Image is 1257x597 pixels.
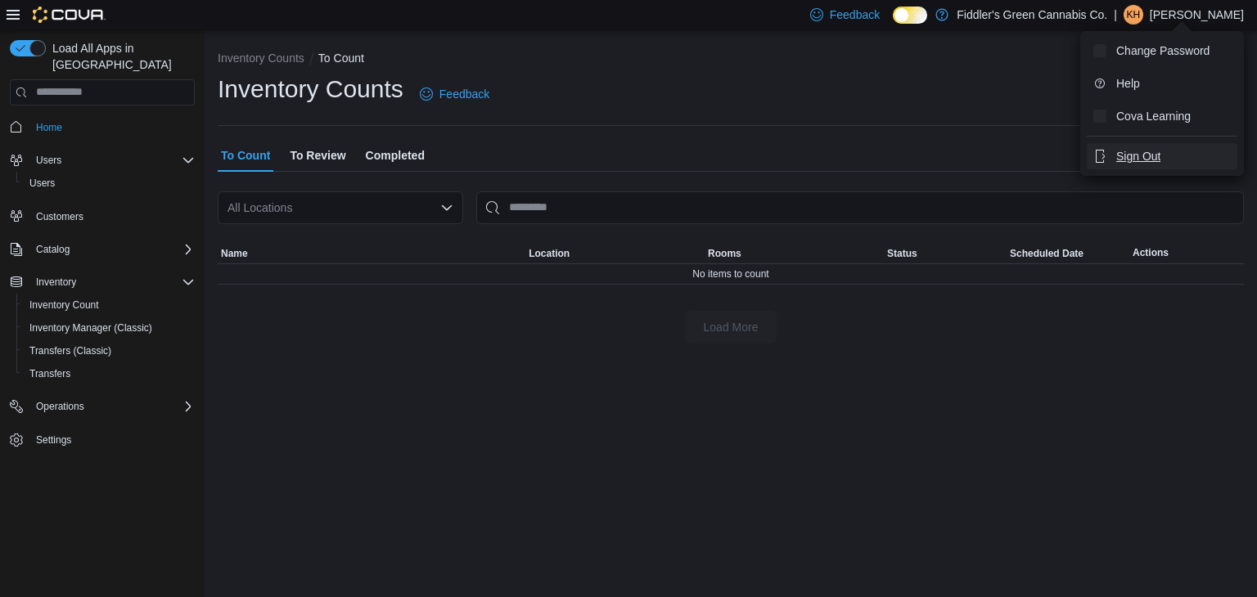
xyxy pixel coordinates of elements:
[36,121,62,134] span: Home
[29,150,195,170] span: Users
[23,341,118,361] a: Transfers (Classic)
[29,240,76,259] button: Catalog
[887,247,917,260] span: Status
[1087,103,1237,129] button: Cova Learning
[23,295,106,315] a: Inventory Count
[704,319,759,335] span: Load More
[3,271,201,294] button: Inventory
[29,272,195,292] span: Inventory
[1114,5,1117,25] p: |
[29,240,195,259] span: Catalog
[830,7,880,23] span: Feedback
[957,5,1107,25] p: Fiddler's Green Cannabis Co.
[23,318,159,338] a: Inventory Manager (Classic)
[23,173,195,193] span: Users
[36,433,71,447] span: Settings
[1116,43,1210,59] span: Change Password
[476,191,1244,224] input: This is a search bar. After typing your query, hit enter to filter the results lower in the page.
[36,276,76,289] span: Inventory
[439,86,489,102] span: Feedback
[218,50,1244,70] nav: An example of EuiBreadcrumbs
[29,206,195,227] span: Customers
[1087,70,1237,97] button: Help
[33,7,106,23] img: Cova
[29,397,195,416] span: Operations
[23,173,61,193] a: Users
[1087,143,1237,169] button: Sign Out
[36,154,61,167] span: Users
[1127,5,1141,25] span: KH
[29,367,70,380] span: Transfers
[366,139,425,172] span: Completed
[1150,5,1244,25] p: [PERSON_NAME]
[893,7,927,24] input: Dark Mode
[3,238,201,261] button: Catalog
[1116,75,1140,92] span: Help
[1007,244,1129,263] button: Scheduled Date
[36,400,84,413] span: Operations
[29,177,55,190] span: Users
[221,139,270,172] span: To Count
[23,364,77,384] a: Transfers
[36,243,70,256] span: Catalog
[218,73,403,105] h1: Inventory Counts
[440,201,453,214] button: Open list of options
[29,429,195,450] span: Settings
[46,40,195,73] span: Load All Apps in [GEOGRAPHIC_DATA]
[29,344,111,357] span: Transfers (Classic)
[3,149,201,172] button: Users
[3,115,201,139] button: Home
[705,244,884,263] button: Rooms
[16,362,201,385] button: Transfers
[29,272,83,292] button: Inventory
[218,52,304,65] button: Inventory Counts
[29,207,90,227] a: Customers
[29,430,78,450] a: Settings
[1124,5,1143,25] div: Kimberly Higenell
[1116,148,1160,164] span: Sign Out
[29,118,69,137] a: Home
[3,428,201,451] button: Settings
[218,244,525,263] button: Name
[529,247,570,260] span: Location
[29,150,68,170] button: Users
[29,321,152,334] span: Inventory Manager (Classic)
[685,311,777,343] button: Load More
[708,247,741,260] span: Rooms
[29,397,91,416] button: Operations
[1087,38,1237,64] button: Change Password
[3,204,201,228] button: Customers
[3,395,201,418] button: Operations
[1010,247,1084,260] span: Scheduled Date
[290,139,345,172] span: To Review
[36,210,83,223] span: Customers
[16,339,201,362] button: Transfers (Classic)
[884,244,1007,263] button: Status
[16,172,201,195] button: Users
[23,364,195,384] span: Transfers
[221,247,248,260] span: Name
[1133,246,1169,259] span: Actions
[1116,108,1191,124] span: Cova Learning
[318,52,364,65] button: To Count
[525,244,705,263] button: Location
[29,117,195,137] span: Home
[413,78,496,110] a: Feedback
[692,267,768,281] span: No items to count
[16,316,201,339] button: Inventory Manager (Classic)
[29,298,99,312] span: Inventory Count
[23,341,195,361] span: Transfers (Classic)
[23,318,195,338] span: Inventory Manager (Classic)
[16,294,201,316] button: Inventory Count
[10,109,195,495] nav: Complex example
[23,295,195,315] span: Inventory Count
